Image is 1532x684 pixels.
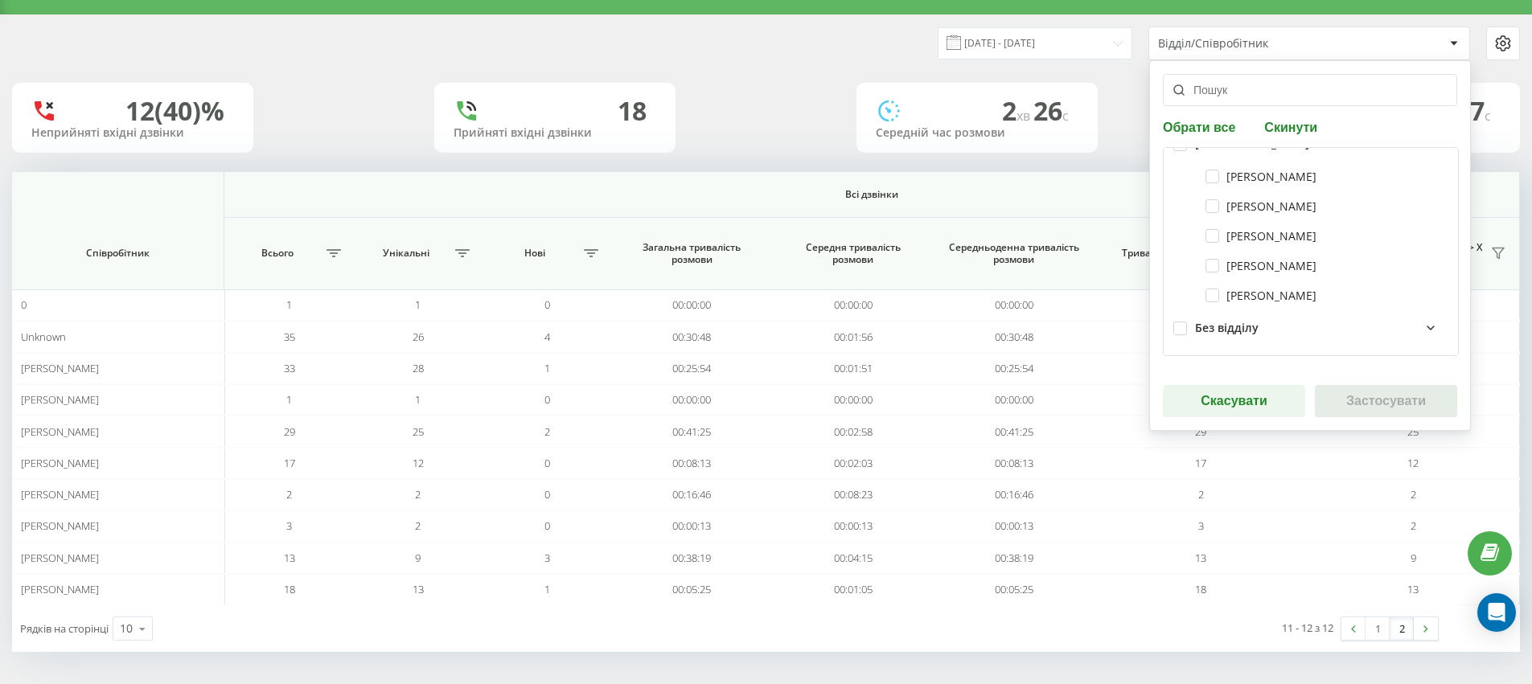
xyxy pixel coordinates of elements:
span: 25 [1407,424,1419,439]
span: 0 [544,487,550,502]
span: 12 [1407,456,1419,470]
span: 2 [1411,518,1416,533]
span: Всі дзвінки [297,188,1448,201]
span: 2 [286,487,292,502]
td: 00:16:46 [934,479,1095,510]
span: Унікальні [362,247,450,260]
span: 26 [413,330,424,344]
span: 29 [1195,424,1206,439]
span: 9 [415,551,421,565]
label: [PERSON_NAME] [1205,229,1316,243]
span: 0 [544,518,550,533]
div: Без відділу [1195,322,1259,335]
td: 00:08:23 [772,479,933,510]
label: [PERSON_NAME] [1205,170,1316,183]
span: 35 [284,330,295,344]
span: 13 [1195,551,1206,565]
div: Відділ/Співробітник [1158,37,1350,51]
span: Тривалість розмови > Х сек. [1103,247,1274,260]
td: 00:30:48 [611,321,772,352]
span: 0 [544,456,550,470]
td: 00:41:25 [611,416,772,447]
span: 3 [1198,518,1204,533]
td: 00:01:05 [772,574,933,605]
span: 13 [1407,582,1419,596]
td: 00:00:00 [611,289,772,321]
button: Скасувати [1163,385,1305,417]
a: 2 [1390,617,1414,640]
span: 0 [544,392,550,407]
td: 00:16:46 [611,479,772,510]
span: [PERSON_NAME] [21,518,99,533]
td: 00:30:48 [934,321,1095,352]
span: 17 [1195,456,1206,470]
span: Нові [491,247,579,260]
label: [PERSON_NAME] [1205,199,1316,213]
td: 00:04:15 [772,543,933,574]
span: 18 [1195,582,1206,596]
span: c [1062,107,1069,125]
td: 00:38:19 [934,543,1095,574]
button: Скинути [1259,119,1322,134]
span: Загальна тривалість розмови [626,241,757,266]
td: 00:01:51 [772,353,933,384]
td: 00:01:56 [772,321,933,352]
td: 00:25:54 [934,353,1095,384]
td: 00:00:13 [934,510,1095,542]
span: 17 [284,456,295,470]
td: 00:08:13 [934,448,1095,479]
span: Всього [232,247,321,260]
span: 2 [1198,487,1204,502]
span: 2 [415,487,421,502]
td: 00:00:00 [772,384,933,416]
td: 00:00:00 [772,289,933,321]
span: 13 [413,582,424,596]
td: 00:25:54 [611,353,772,384]
span: 12 [413,456,424,470]
span: 29 [284,424,295,439]
td: 00:00:00 [934,289,1095,321]
span: 28 [413,361,424,375]
span: [PERSON_NAME] [21,582,99,596]
span: 13 [284,551,295,565]
span: 0 [21,297,27,312]
td: 00:41:25 [934,416,1095,447]
span: [PERSON_NAME] [21,456,99,470]
div: 12 (40)% [125,96,224,126]
td: 00:02:58 [772,416,933,447]
span: 25 [413,424,424,439]
td: 00:00:13 [772,510,933,542]
button: Обрати все [1163,119,1240,134]
span: c [1485,107,1491,125]
span: Середньоденна тривалість розмови [949,241,1079,266]
span: 2 [1411,487,1416,502]
span: Unknown [21,330,66,344]
td: 00:00:00 [934,384,1095,416]
span: 9 [1411,551,1416,565]
span: 0 [544,297,550,312]
span: Рядків на сторінці [20,621,109,636]
button: Застосувати [1315,385,1457,417]
span: 33 [284,361,295,375]
span: Середня тривалість розмови [788,241,918,266]
span: 17 [1456,93,1491,128]
td: 00:00:00 [611,384,772,416]
div: Середній час розмови [876,126,1078,140]
span: 2 [544,424,550,439]
span: 1 [415,297,421,312]
span: [PERSON_NAME] [21,361,99,375]
label: [PERSON_NAME] [1205,259,1316,272]
td: 00:02:03 [772,448,933,479]
div: Open Intercom Messenger [1477,593,1516,632]
td: 00:00:13 [611,510,772,542]
td: 00:08:13 [611,448,772,479]
label: [PERSON_NAME] [1205,289,1316,302]
span: 1 [286,392,292,407]
input: Пошук [1163,74,1457,106]
div: 10 [120,621,133,637]
span: [PERSON_NAME] [21,424,99,439]
span: 2 [1002,93,1033,128]
span: 3 [544,551,550,565]
a: 1 [1366,617,1390,640]
span: 26 [1033,93,1069,128]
